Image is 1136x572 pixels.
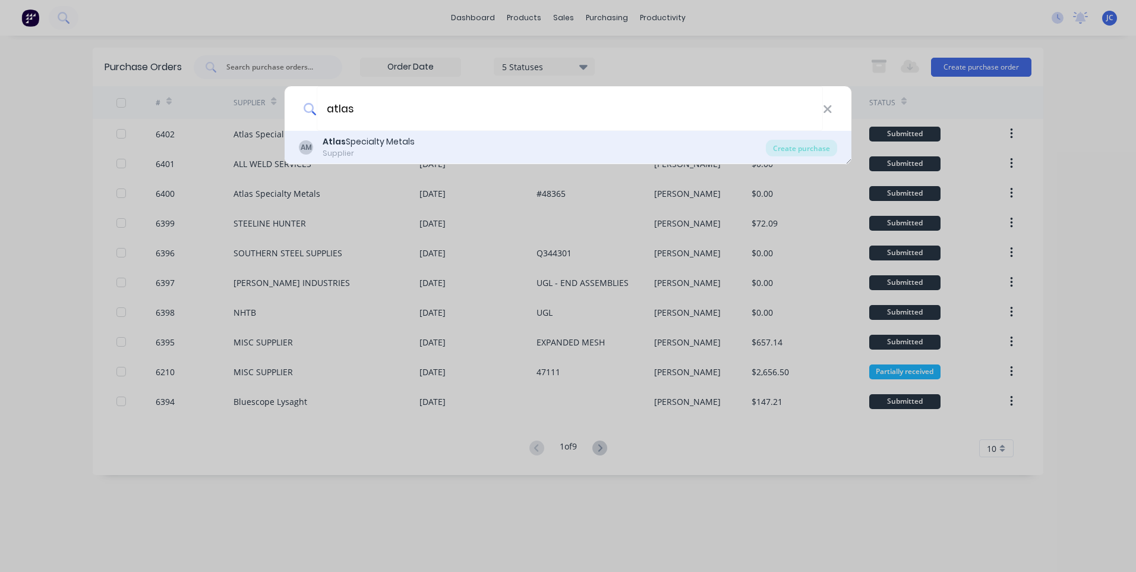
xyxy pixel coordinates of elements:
div: AM [299,140,313,155]
b: Atlas [323,136,346,147]
div: Specialty Metals [323,136,415,148]
div: Supplier [323,148,415,159]
input: Enter a supplier name to create a new order... [317,86,823,131]
div: Create purchase [766,140,837,156]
